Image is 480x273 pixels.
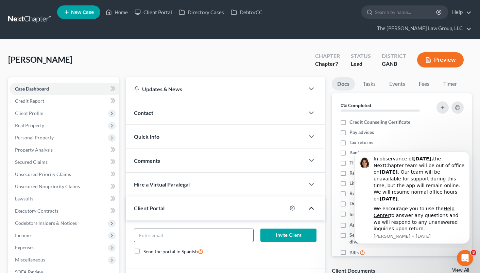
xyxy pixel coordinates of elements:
a: Property Analysis [10,144,119,156]
a: Timer [438,77,462,91]
a: Executory Contracts [10,205,119,217]
span: Tax returns [349,139,373,146]
a: Client Portal [131,6,175,18]
a: Lawsuits [10,193,119,205]
a: The [PERSON_NAME] Law Group, LLC [374,22,472,35]
a: Home [102,6,131,18]
span: Miscellaneous [15,257,45,262]
span: Client Portal [134,205,165,211]
span: Codebtors Insiders & Notices [15,220,77,226]
a: DebtorCC [227,6,266,18]
span: Bills [349,249,359,256]
span: [PERSON_NAME] [8,55,72,64]
span: Pay advices [349,129,374,136]
span: Executory Contracts [15,208,58,214]
span: Property Analysis [15,147,53,153]
div: Updates & News [134,85,296,93]
span: Credit Report [15,98,44,104]
span: 8 [471,250,476,255]
span: Unsecured Priority Claims [15,171,71,177]
button: Invite Client [260,229,317,242]
div: District [382,52,406,60]
span: Real Property [15,122,44,128]
div: Chapter [315,60,340,68]
span: Expenses [15,245,34,250]
div: Status [351,52,371,60]
iframe: Intercom live chat [457,250,473,266]
span: Contact [134,110,153,116]
div: GANB [382,60,406,68]
strong: 0% Completed [341,102,371,108]
button: Preview [417,52,464,67]
span: Lawsuits [15,196,33,201]
input: Enter email [134,229,253,242]
a: Unsecured Nonpriority Claims [10,180,119,193]
span: Credit Counseling Certificate [349,119,410,125]
span: Unsecured Nonpriority Claims [15,183,80,189]
a: Docs [332,77,355,91]
iframe: Intercom notifications message [344,145,480,248]
a: View All [452,268,469,273]
a: Tasks [358,77,381,91]
a: Directory Cases [175,6,227,18]
input: Search by name... [375,6,437,18]
a: Secured Claims [10,156,119,168]
span: Case Dashboard [15,86,49,92]
span: New Case [71,10,94,15]
span: Income [15,232,31,238]
a: Events [384,77,411,91]
span: Send the portal in Spanish [143,249,198,254]
span: Secured Claims [15,159,48,165]
span: Hire a Virtual Paralegal [134,181,190,188]
a: Help [449,6,472,18]
span: Personal Property [15,135,54,140]
a: Credit Report [10,95,119,107]
div: Chapter [315,52,340,60]
a: Fees [413,77,435,91]
span: Quick Info [134,133,159,140]
span: Client Profile [15,110,43,116]
a: Unsecured Priority Claims [10,168,119,180]
a: Case Dashboard [10,83,119,95]
span: 7 [335,60,338,67]
div: Lead [351,60,371,68]
span: Comments [134,157,160,164]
